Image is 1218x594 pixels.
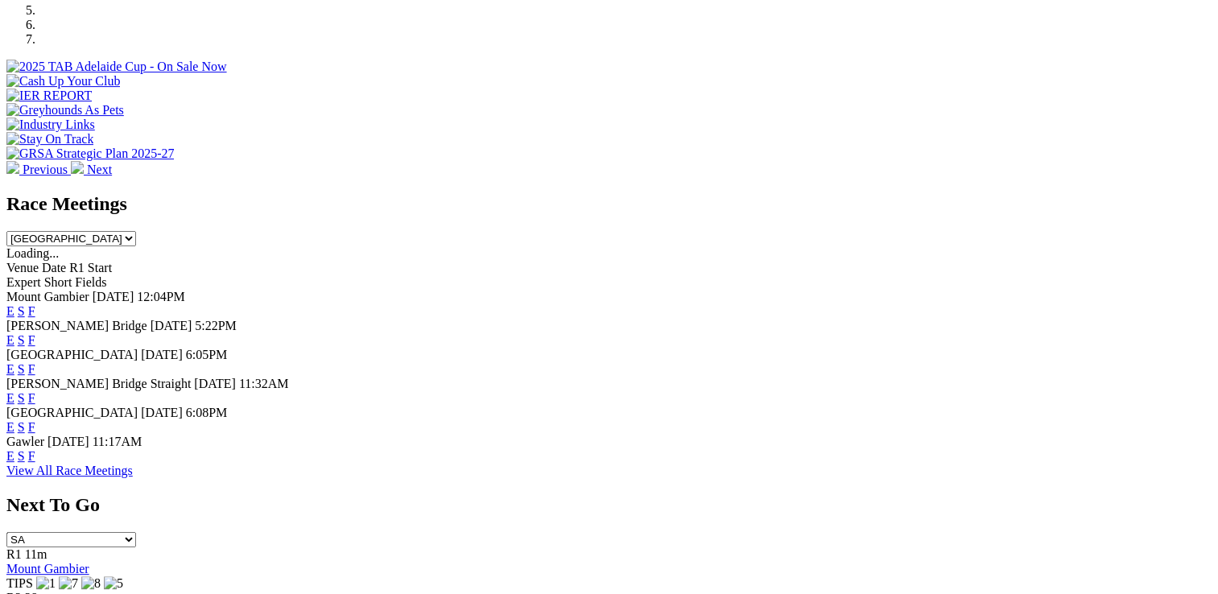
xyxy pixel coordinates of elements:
a: S [18,391,25,405]
span: 11:17AM [93,435,142,448]
span: [DATE] [141,406,183,419]
span: Loading... [6,246,59,260]
span: [DATE] [194,377,236,390]
a: F [28,304,35,318]
span: Fields [75,275,106,289]
a: S [18,420,25,434]
span: [DATE] [151,319,192,332]
span: TIPS [6,576,33,590]
a: S [18,449,25,463]
span: Mount Gambier [6,290,89,303]
a: E [6,391,14,405]
img: Stay On Track [6,132,93,146]
span: [GEOGRAPHIC_DATA] [6,348,138,361]
span: 11m [25,547,47,561]
span: [PERSON_NAME] Bridge [6,319,147,332]
img: Greyhounds As Pets [6,103,124,118]
a: E [6,333,14,347]
a: E [6,362,14,376]
span: 6:08PM [186,406,228,419]
a: F [28,391,35,405]
img: 1 [36,576,56,591]
a: S [18,362,25,376]
a: F [28,362,35,376]
span: 12:04PM [137,290,185,303]
a: F [28,420,35,434]
span: [DATE] [47,435,89,448]
img: 2025 TAB Adelaide Cup - On Sale Now [6,60,227,74]
img: chevron-right-pager-white.svg [71,161,84,174]
img: 7 [59,576,78,591]
img: GRSA Strategic Plan 2025-27 [6,146,174,161]
span: Gawler [6,435,44,448]
h2: Race Meetings [6,193,1212,215]
a: E [6,420,14,434]
a: E [6,449,14,463]
span: 6:05PM [186,348,228,361]
span: [PERSON_NAME] Bridge Straight [6,377,191,390]
a: S [18,304,25,318]
img: Industry Links [6,118,95,132]
a: Previous [6,163,71,176]
span: [DATE] [141,348,183,361]
a: E [6,304,14,318]
span: [DATE] [93,290,134,303]
span: Previous [23,163,68,176]
span: [GEOGRAPHIC_DATA] [6,406,138,419]
span: Next [87,163,112,176]
h2: Next To Go [6,494,1212,516]
a: Mount Gambier [6,562,89,575]
span: 11:32AM [239,377,289,390]
a: Next [71,163,112,176]
span: Expert [6,275,41,289]
a: S [18,333,25,347]
img: Cash Up Your Club [6,74,120,89]
a: F [28,333,35,347]
img: 8 [81,576,101,591]
img: 5 [104,576,123,591]
span: Short [44,275,72,289]
span: Date [42,261,66,274]
img: chevron-left-pager-white.svg [6,161,19,174]
a: View All Race Meetings [6,464,133,477]
span: Venue [6,261,39,274]
a: F [28,449,35,463]
span: R1 Start [69,261,112,274]
span: 5:22PM [195,319,237,332]
span: R1 [6,547,22,561]
img: IER REPORT [6,89,92,103]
